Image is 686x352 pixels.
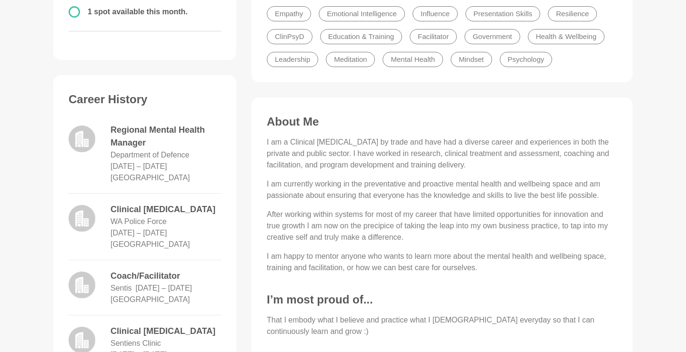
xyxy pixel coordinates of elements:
dd: [GEOGRAPHIC_DATA] [111,294,190,305]
dd: Regional Mental Health Manager [111,124,221,149]
img: logo [69,205,95,232]
dd: Sentiens Clinic [111,338,161,349]
img: logo [69,272,95,298]
dd: Department of Defence [111,149,189,161]
p: After working within systems for most of my career that have limited opportunities for innovation... [267,209,617,243]
h3: Career History [69,92,221,107]
dd: Sentis [111,283,131,294]
h3: I’m most proud of... [267,293,617,307]
dd: June 2013 – March 2021 [111,227,167,239]
time: [DATE] – [DATE] [135,284,192,292]
dd: [GEOGRAPHIC_DATA] [111,172,190,184]
p: I am currently working in the preventative and proactive mental health and wellbeing space and am... [267,178,617,201]
dd: July 2021 – April 2024 [111,161,167,172]
img: logo [69,126,95,152]
dd: WA Police Force [111,216,167,227]
dd: Clinical [MEDICAL_DATA] [111,325,221,338]
h3: About Me [267,115,617,129]
span: 1 spot available this month. [88,8,188,16]
dd: Coach/Facilitator [111,270,221,283]
dd: Clinical [MEDICAL_DATA] [111,203,221,216]
time: [DATE] – [DATE] [111,229,167,237]
dd: [GEOGRAPHIC_DATA] [111,239,190,250]
time: [DATE] – [DATE] [111,162,167,170]
p: That I embody what I believe and practice what I [DEMOGRAPHIC_DATA] everyday so that I can contin... [267,314,617,337]
p: I am a Clinical [MEDICAL_DATA] by trade and have had a diverse career and experiences in both the... [267,137,617,171]
dd: June 2011 – February 2013 [135,283,192,294]
p: I am happy to mentor anyone who wants to learn more about the mental health and wellbeing space, ... [267,251,617,274]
